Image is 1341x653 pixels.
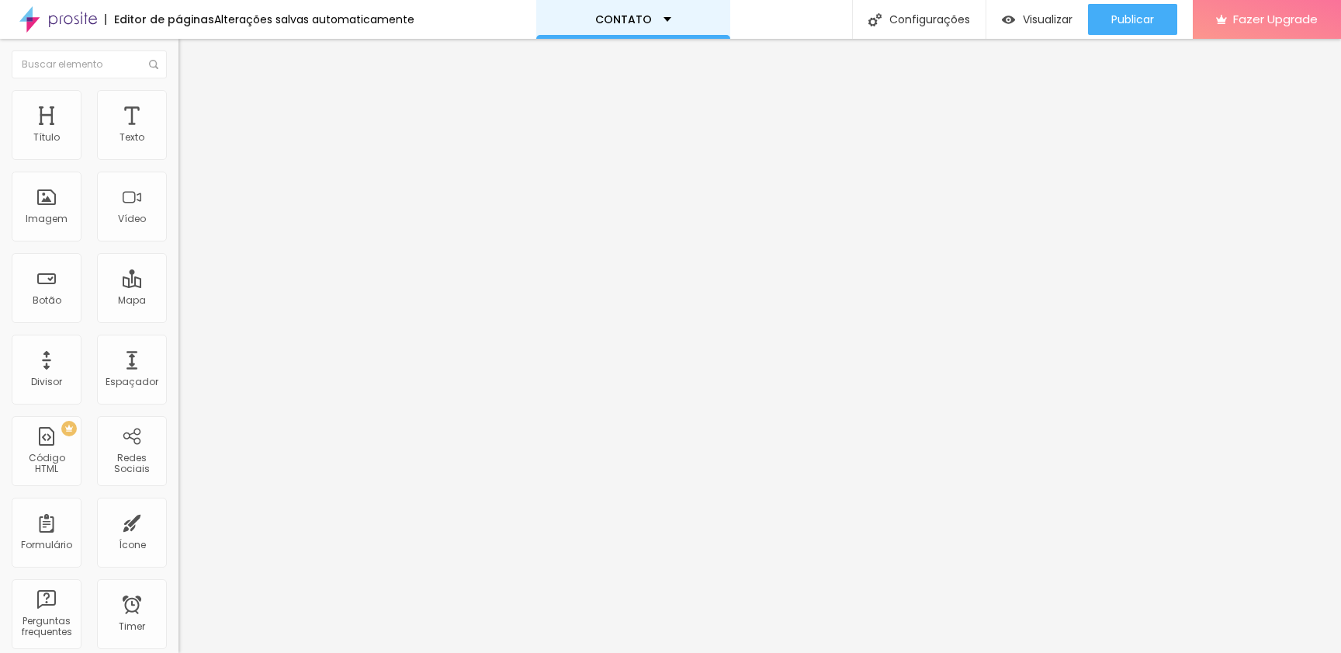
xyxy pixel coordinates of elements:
img: view-1.svg [1002,13,1015,26]
button: Visualizar [986,4,1088,35]
p: CONTATO [595,14,652,25]
button: Publicar [1088,4,1177,35]
div: Espaçador [106,377,158,387]
div: Texto [120,132,144,143]
div: Formulário [21,540,72,551]
div: Vídeo [118,214,146,224]
span: Visualizar [1023,13,1072,26]
div: Botão [33,295,61,306]
div: Título [33,132,60,143]
img: Icone [149,60,158,69]
div: Mapa [118,295,146,306]
div: Código HTML [16,453,77,475]
iframe: Editor [178,39,1341,653]
div: Divisor [31,377,62,387]
div: Redes Sociais [101,453,162,475]
div: Ícone [119,540,146,551]
span: Publicar [1111,13,1154,26]
div: Editor de páginas [105,14,214,25]
img: Icone [868,13,882,26]
span: Fazer Upgrade [1233,12,1318,26]
input: Buscar elemento [12,50,167,78]
div: Imagem [26,214,68,224]
div: Alterações salvas automaticamente [214,14,414,25]
div: Perguntas frequentes [16,616,77,638]
div: Timer [119,621,145,632]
